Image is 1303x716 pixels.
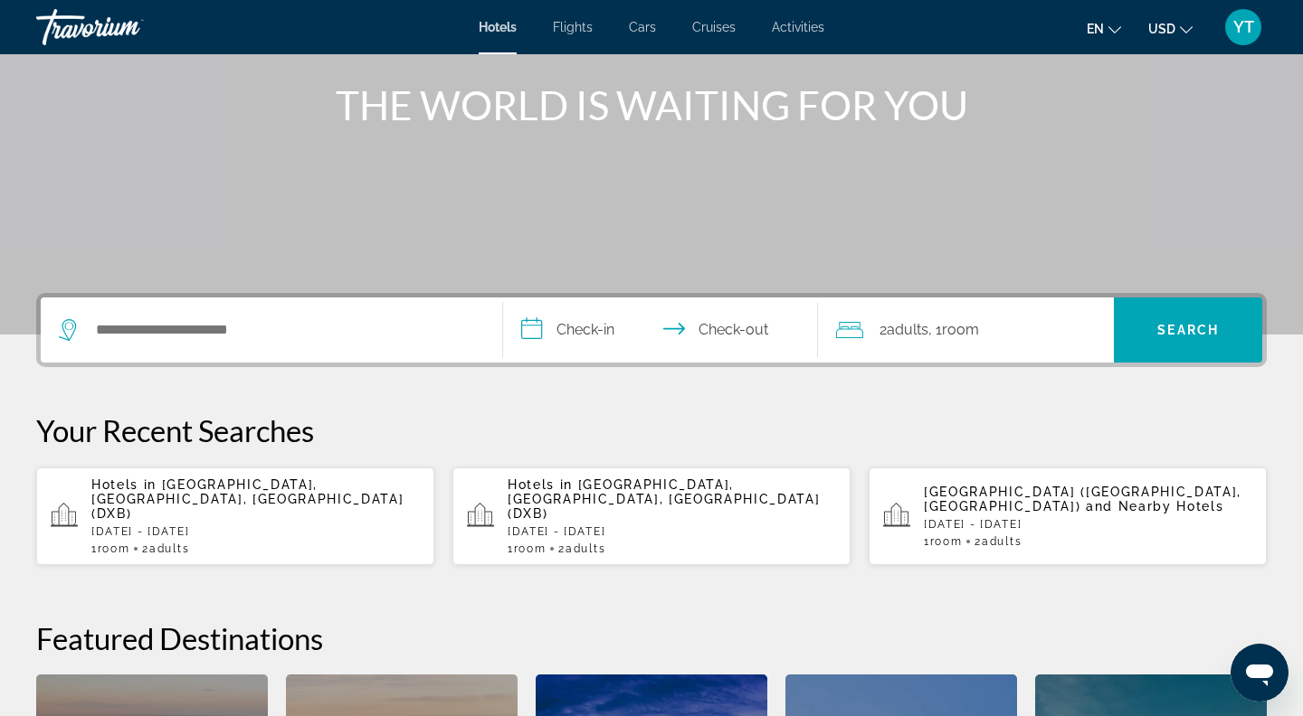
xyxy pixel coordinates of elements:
a: Cars [629,20,656,34]
span: Room [98,542,130,555]
input: Search hotel destination [94,316,475,344]
a: Travorium [36,4,217,51]
span: Room [930,535,963,548]
span: 2 [880,317,928,343]
span: Adults [887,321,928,338]
span: Room [514,542,547,555]
button: Select check in and out date [503,297,818,363]
button: Search [1114,297,1262,363]
span: [GEOGRAPHIC_DATA] ([GEOGRAPHIC_DATA], [GEOGRAPHIC_DATA]) [924,485,1241,513]
span: 1 [508,542,546,555]
a: Hotels [479,20,517,34]
span: Adults [566,542,605,555]
button: Hotels in [GEOGRAPHIC_DATA], [GEOGRAPHIC_DATA], [GEOGRAPHIC_DATA] (DXB)[DATE] - [DATE]1Room2Adults [452,466,851,566]
span: Adults [149,542,189,555]
span: [GEOGRAPHIC_DATA], [GEOGRAPHIC_DATA], [GEOGRAPHIC_DATA] (DXB) [91,477,404,521]
span: en [1087,22,1104,36]
span: 1 [91,542,129,555]
p: [DATE] - [DATE] [924,518,1252,531]
p: Your Recent Searches [36,412,1267,448]
a: Flights [553,20,593,34]
button: User Menu [1220,8,1267,46]
button: Hotels in [GEOGRAPHIC_DATA], [GEOGRAPHIC_DATA], [GEOGRAPHIC_DATA] (DXB)[DATE] - [DATE]1Room2Adults [36,466,434,566]
span: 2 [975,535,1022,548]
div: Search widget [41,297,1262,363]
span: 2 [142,542,189,555]
span: , 1 [928,317,979,343]
span: Adults [982,535,1022,548]
span: YT [1233,18,1254,36]
span: 1 [924,535,962,548]
p: [DATE] - [DATE] [91,525,420,538]
h2: Featured Destinations [36,620,1267,656]
span: and Nearby Hotels [1086,499,1224,513]
a: Activities [772,20,824,34]
button: Change currency [1148,15,1193,42]
button: [GEOGRAPHIC_DATA] ([GEOGRAPHIC_DATA], [GEOGRAPHIC_DATA]) and Nearby Hotels[DATE] - [DATE]1Room2Ad... [869,466,1267,566]
button: Change language [1087,15,1121,42]
span: Search [1157,323,1219,337]
span: 2 [558,542,605,555]
p: [DATE] - [DATE] [508,525,836,538]
span: Hotels in [91,477,157,492]
span: Hotels in [508,477,573,492]
h1: THE WORLD IS WAITING FOR YOU [312,81,991,128]
a: Cruises [692,20,736,34]
iframe: Кнопка запуска окна обмена сообщениями [1231,644,1289,702]
span: [GEOGRAPHIC_DATA], [GEOGRAPHIC_DATA], [GEOGRAPHIC_DATA] (DXB) [508,477,820,521]
span: Room [942,321,979,338]
span: USD [1148,22,1175,36]
button: Travelers: 2 adults, 0 children [818,297,1115,363]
